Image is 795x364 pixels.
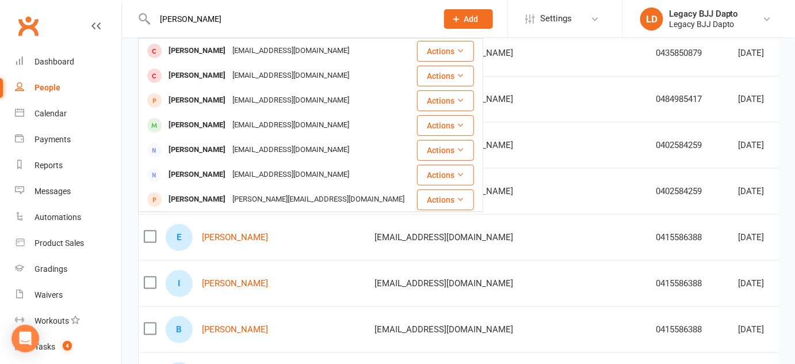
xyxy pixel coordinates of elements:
[656,48,728,58] div: 0435850879
[739,48,781,58] div: [DATE]
[14,12,43,40] a: Clubworx
[15,153,121,179] a: Reports
[15,256,121,282] a: Gradings
[35,264,67,274] div: Gradings
[656,141,728,150] div: 0402584259
[374,318,513,340] span: [EMAIL_ADDRESS][DOMAIN_NAME]
[669,19,739,29] div: Legacy BJJ Dapto
[229,67,353,84] div: [EMAIL_ADDRESS][DOMAIN_NAME]
[35,83,60,92] div: People
[202,325,268,335] a: [PERSON_NAME]
[739,141,781,150] div: [DATE]
[444,9,493,29] button: Add
[15,204,121,230] a: Automations
[374,226,513,248] span: [EMAIL_ADDRESS][DOMAIN_NAME]
[229,43,353,59] div: [EMAIL_ADDRESS][DOMAIN_NAME]
[417,41,474,62] button: Actions
[656,233,728,242] div: 0415586388
[35,109,67,118] div: Calendar
[656,279,728,289] div: 0415586388
[63,341,72,351] span: 4
[15,282,121,308] a: Waivers
[35,187,71,196] div: Messages
[166,224,193,251] div: Eloise
[35,238,84,248] div: Product Sales
[35,135,71,144] div: Payments
[15,127,121,153] a: Payments
[417,66,474,86] button: Actions
[165,67,229,84] div: [PERSON_NAME]
[12,325,39,352] div: Open Intercom Messenger
[15,230,121,256] a: Product Sales
[165,166,229,183] div: [PERSON_NAME]
[15,334,121,360] a: Tasks 4
[417,189,474,210] button: Actions
[229,92,353,109] div: [EMAIL_ADDRESS][DOMAIN_NAME]
[35,316,69,325] div: Workouts
[15,101,121,127] a: Calendar
[656,94,728,104] div: 0484985417
[540,6,572,32] span: Settings
[229,117,353,134] div: [EMAIL_ADDRESS][DOMAIN_NAME]
[165,92,229,109] div: [PERSON_NAME]
[656,325,728,335] div: 0415586388
[202,233,268,242] a: [PERSON_NAME]
[202,279,268,289] a: [PERSON_NAME]
[640,7,663,31] div: LD
[35,161,63,170] div: Reports
[374,272,513,294] span: [EMAIL_ADDRESS][DOMAIN_NAME]
[15,308,121,334] a: Workouts
[165,142,229,158] div: [PERSON_NAME]
[656,187,728,196] div: 0402584259
[35,342,55,351] div: Tasks
[35,57,74,66] div: Dashboard
[229,166,353,183] div: [EMAIL_ADDRESS][DOMAIN_NAME]
[229,142,353,158] div: [EMAIL_ADDRESS][DOMAIN_NAME]
[165,43,229,59] div: [PERSON_NAME]
[35,290,63,299] div: Waivers
[739,279,781,289] div: [DATE]
[739,233,781,242] div: [DATE]
[417,165,474,185] button: Actions
[15,49,121,75] a: Dashboard
[165,191,229,208] div: [PERSON_NAME]
[417,140,474,161] button: Actions
[464,14,479,24] span: Add
[417,90,474,111] button: Actions
[166,316,193,343] div: Benji
[151,11,429,27] input: Search...
[165,117,229,134] div: [PERSON_NAME]
[417,115,474,136] button: Actions
[669,9,739,19] div: Legacy BJJ Dapto
[739,94,781,104] div: [DATE]
[15,75,121,101] a: People
[35,213,81,222] div: Automations
[15,179,121,204] a: Messages
[739,187,781,196] div: [DATE]
[739,325,781,335] div: [DATE]
[229,191,408,208] div: [PERSON_NAME][EMAIL_ADDRESS][DOMAIN_NAME]
[166,270,193,297] div: Isabella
